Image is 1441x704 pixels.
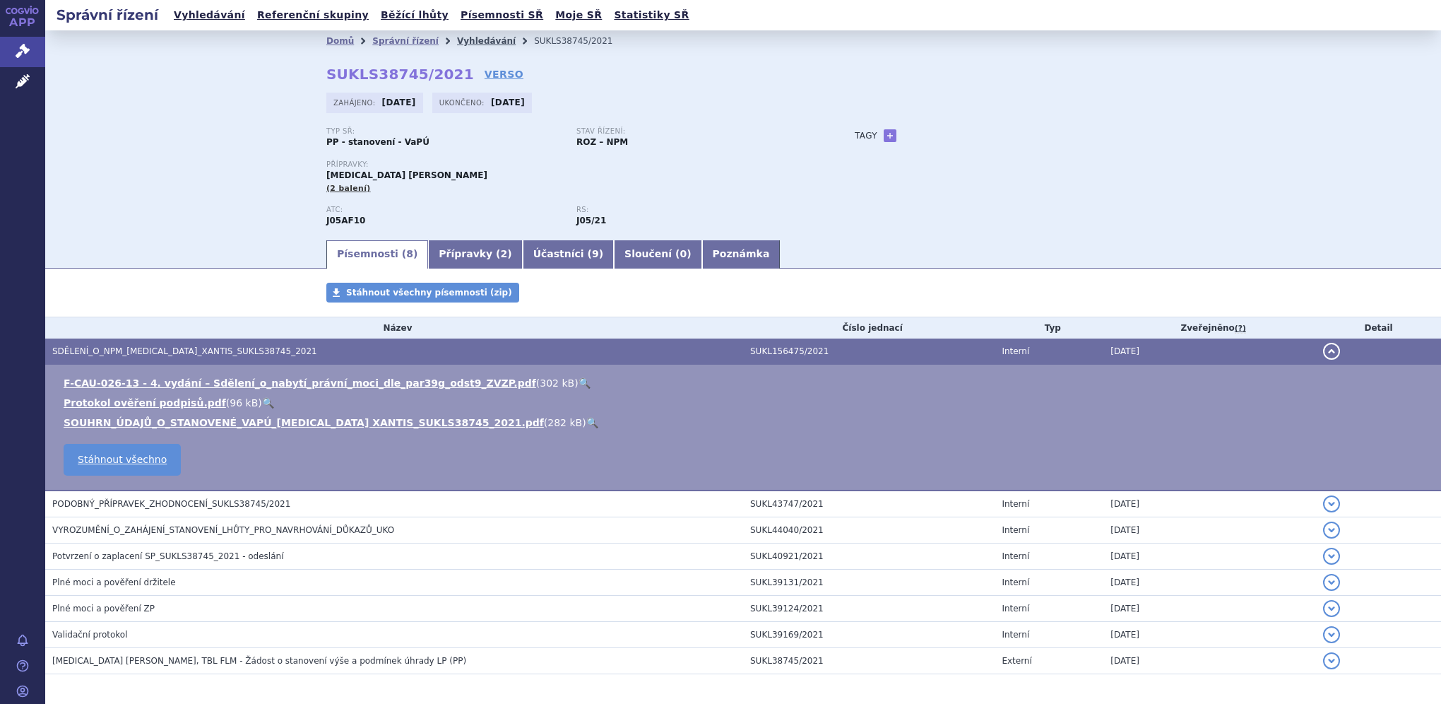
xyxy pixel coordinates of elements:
[702,240,781,269] a: Poznámka
[743,517,995,544] td: SUKL44040/2021
[326,36,354,46] a: Domů
[551,6,606,25] a: Moje SŘ
[1323,343,1340,360] button: detail
[1323,600,1340,617] button: detail
[743,596,995,622] td: SUKL39124/2021
[1002,604,1029,614] span: Interní
[1103,648,1316,674] td: [DATE]
[579,377,591,389] a: 🔍
[230,397,258,409] span: 96 kB
[995,317,1103,339] th: Typ
[1002,577,1029,587] span: Interní
[326,184,371,193] span: (2 balení)
[576,206,812,214] p: RS:
[52,656,466,666] span: ENTECAVIR XANTIS, TBL FLM - Žádost o stanovení výše a podmínek úhrady LP (PP)
[855,127,877,144] h3: Tagy
[326,170,487,180] span: [MEDICAL_DATA] [PERSON_NAME]
[534,30,631,52] li: SUKLS38745/2021
[1103,339,1316,365] td: [DATE]
[64,376,1427,390] li: ( )
[1316,317,1441,339] th: Detail
[610,6,693,25] a: Statistiky SŘ
[439,97,487,108] span: Ukončeno:
[326,216,365,225] strong: ENTEKAVIR
[1002,525,1029,535] span: Interní
[1103,517,1316,544] td: [DATE]
[1323,495,1340,512] button: detail
[1323,652,1340,669] button: detail
[743,648,995,674] td: SUKL38745/2021
[64,444,181,476] a: Stáhnout všechno
[382,98,416,107] strong: [DATE]
[1323,574,1340,591] button: detail
[540,377,574,389] span: 302 kB
[52,577,176,587] span: Plné moci a pověření držitele
[1235,324,1246,334] abbr: (?)
[52,525,394,535] span: VYROZUMĚNÍ_O_ZAHÁJENÍ_STANOVENÍ_LHŮTY_PRO_NAVRHOVÁNÍ_DŮKAZŮ_UKO
[64,416,1427,430] li: ( )
[52,604,155,614] span: Plné moci a pověření ZP
[523,240,614,269] a: Účastníci (9)
[262,397,274,409] a: 🔍
[326,137,429,147] strong: PP - stanovení - VaPÚ
[1002,630,1029,640] span: Interní
[372,36,439,46] a: Správní řízení
[1103,622,1316,648] td: [DATE]
[45,317,743,339] th: Název
[1323,548,1340,565] button: detail
[743,491,995,517] td: SUKL43747/2021
[576,216,606,225] strong: entecavir v síle 0,5mg
[576,127,812,136] p: Stav řízení:
[456,6,547,25] a: Písemnosti SŘ
[743,570,995,596] td: SUKL39131/2021
[52,551,284,561] span: Potvrzení o zaplacení SP_SUKLS38745_2021 - odeslání
[346,288,512,298] span: Stáhnout všechny písemnosti (zip)
[45,5,170,25] h2: Správní řízení
[52,630,128,640] span: Validační protokol
[326,127,562,136] p: Typ SŘ:
[326,206,562,214] p: ATC:
[1103,596,1316,622] td: [DATE]
[485,67,523,81] a: VERSO
[253,6,373,25] a: Referenční skupiny
[743,339,995,365] td: SUKL156475/2021
[52,499,290,509] span: PODOBNÝ_PŘÍPRAVEK_ZHODNOCENÍ_SUKLS38745/2021
[376,6,453,25] a: Běžící lhůty
[1002,346,1029,356] span: Interní
[1323,522,1340,539] button: detail
[1323,626,1340,643] button: detail
[64,417,544,428] a: SOUHRN_ÚDAJŮ_O_STANOVENÉ_VAPÚ_[MEDICAL_DATA] XANTIS_SUKLS38745_2021.pdf
[64,397,226,409] a: Protokol ověření podpisů.pdf
[743,622,995,648] td: SUKL39169/2021
[586,417,598,428] a: 🔍
[743,317,995,339] th: Číslo jednací
[64,377,536,389] a: F-CAU-026-13 - 4. vydání – Sdělení_o_nabytí_právní_moci_dle_par39g_odst9_ZVZP.pdf
[1103,544,1316,570] td: [DATE]
[326,160,826,169] p: Přípravky:
[52,346,317,356] span: SDĚLENÍ_O_NPM_ENTECAVIR_XANTIS_SUKLS38745_2021
[547,417,582,428] span: 282 kB
[1002,656,1031,666] span: Externí
[743,544,995,570] td: SUKL40921/2021
[326,66,474,83] strong: SUKLS38745/2021
[170,6,249,25] a: Vyhledávání
[64,396,1427,410] li: ( )
[1103,570,1316,596] td: [DATE]
[1002,499,1029,509] span: Interní
[491,98,525,107] strong: [DATE]
[1103,491,1316,517] td: [DATE]
[680,248,687,259] span: 0
[406,248,413,259] span: 8
[428,240,522,269] a: Přípravky (2)
[326,240,428,269] a: Písemnosti (8)
[1103,317,1316,339] th: Zveřejněno
[333,97,378,108] span: Zahájeno:
[457,36,516,46] a: Vyhledávání
[576,137,628,147] strong: ROZ – NPM
[326,283,519,303] a: Stáhnout všechny písemnosti (zip)
[614,240,701,269] a: Sloučení (0)
[501,248,508,259] span: 2
[884,129,896,142] a: +
[1002,551,1029,561] span: Interní
[592,248,599,259] span: 9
